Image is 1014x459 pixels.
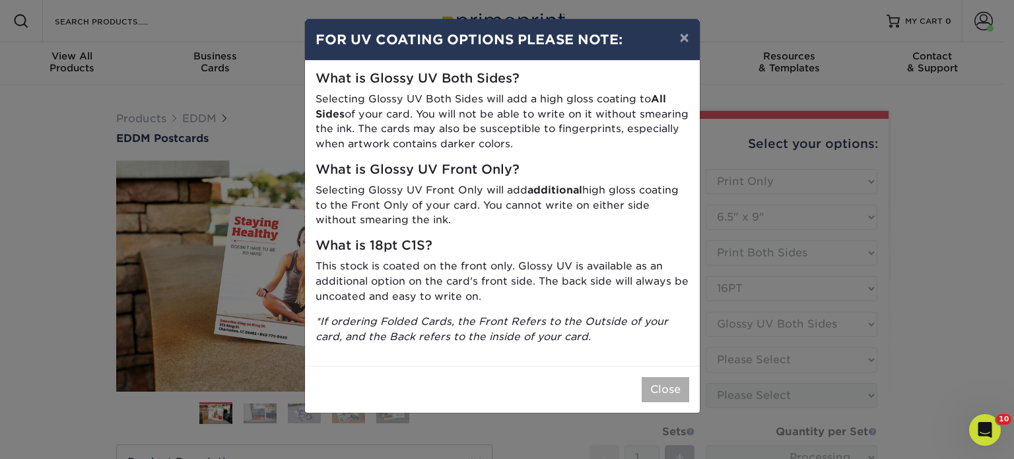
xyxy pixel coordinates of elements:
span: 10 [996,414,1011,425]
h4: FOR UV COATING OPTIONS PLEASE NOTE: [316,30,689,50]
h5: What is 18pt C1S? [316,238,689,254]
p: Selecting Glossy UV Front Only will add high gloss coating to the Front Only of your card. You ca... [316,183,689,228]
i: *If ordering Folded Cards, the Front Refers to the Outside of your card, and the Back refers to t... [316,315,668,343]
iframe: Intercom live chat [969,414,1001,446]
h5: What is Glossy UV Front Only? [316,162,689,178]
strong: additional [527,184,582,196]
p: Selecting Glossy UV Both Sides will add a high gloss coating to of your card. You will not be abl... [316,92,689,152]
button: Close [642,377,689,402]
h5: What is Glossy UV Both Sides? [316,71,689,87]
p: This stock is coated on the front only. Glossy UV is available as an additional option on the car... [316,259,689,304]
button: × [669,19,699,56]
strong: All Sides [316,92,666,120]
